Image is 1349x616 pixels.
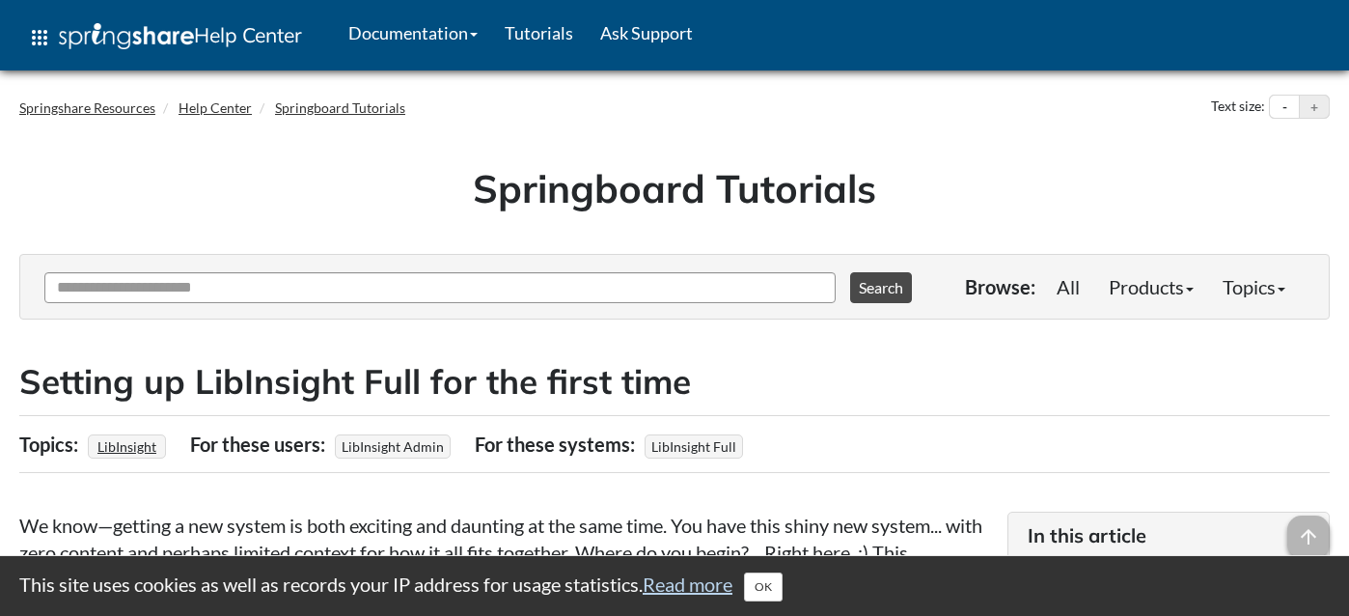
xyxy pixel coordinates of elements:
h3: In this article [1028,522,1310,549]
a: Products [1094,267,1208,306]
a: All [1042,267,1094,306]
button: Search [850,272,912,303]
span: apps [28,26,51,49]
h2: Setting up LibInsight Full for the first time [19,358,1330,406]
span: Help Center [194,22,302,47]
span: LibInsight Full [645,434,743,459]
a: Tutorials [491,9,587,57]
div: For these users: [190,426,330,462]
div: For these systems: [475,426,640,462]
button: Close [744,573,783,602]
span: LibInsight Admin [335,434,451,459]
a: Documentation [335,9,491,57]
p: Browse: [965,273,1035,300]
a: Springboard Tutorials [275,99,405,116]
h1: Springboard Tutorials [34,161,1315,215]
span: arrow_upward [1287,516,1330,558]
a: arrow_upward [1287,518,1330,541]
img: Springshare [59,23,194,49]
a: LibInsight [95,433,159,461]
button: Increase text size [1300,96,1329,119]
a: Help Center [179,99,252,116]
div: Topics: [19,426,83,462]
a: Read more [643,573,732,596]
a: apps Help Center [14,9,316,67]
div: Text size: [1207,95,1269,120]
a: Springshare Resources [19,99,155,116]
a: Topics [1208,267,1300,306]
button: Decrease text size [1270,96,1299,119]
a: Ask Support [587,9,706,57]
